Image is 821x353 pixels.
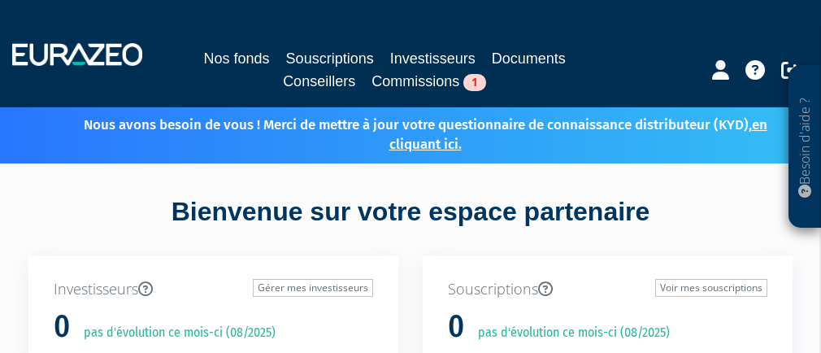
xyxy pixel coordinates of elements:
a: Documents [492,47,566,70]
p: Souscriptions [448,279,767,300]
h1: 0 [54,310,70,344]
p: Investisseurs [54,279,373,300]
p: pas d'évolution ce mois-ci (08/2025) [467,324,670,342]
p: Besoin d'aide ? [796,74,814,220]
p: pas d'évolution ce mois-ci (08/2025) [72,324,276,342]
a: Commissions1 [371,70,486,93]
a: Investisseurs [390,47,476,70]
a: Conseillers [283,70,355,93]
a: Nos fonds [204,47,270,70]
a: Souscriptions [286,47,374,70]
span: 1 [463,74,486,91]
h1: 0 [448,310,464,344]
a: Gérer mes investisseurs [253,279,373,297]
a: Voir mes souscriptions [655,279,767,297]
p: Nous avons besoin de vous ! Merci de mettre à jour votre questionnaire de connaissance distribute... [20,111,784,155]
div: Bienvenue sur votre espace partenaire [16,194,805,257]
img: 1732889491-logotype_eurazeo_blanc_rvb.png [12,43,142,66]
